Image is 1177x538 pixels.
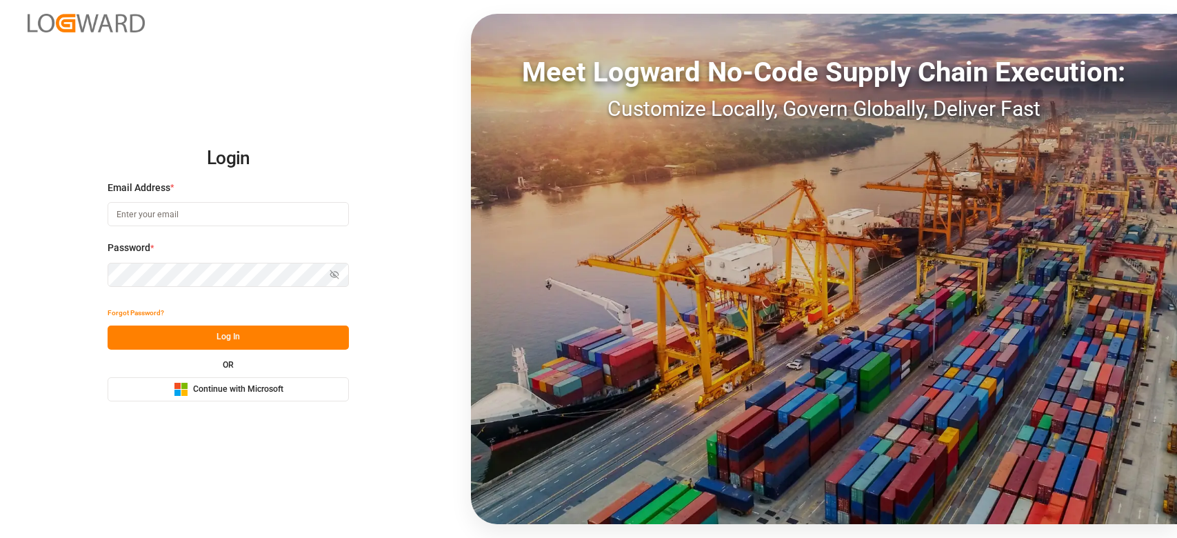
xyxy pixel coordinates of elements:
[471,93,1177,124] div: Customize Locally, Govern Globally, Deliver Fast
[193,383,283,396] span: Continue with Microsoft
[108,137,349,181] h2: Login
[108,301,164,326] button: Forgot Password?
[108,241,150,255] span: Password
[108,202,349,226] input: Enter your email
[28,14,145,32] img: Logward_new_orange.png
[108,377,349,401] button: Continue with Microsoft
[471,52,1177,93] div: Meet Logward No-Code Supply Chain Execution:
[223,361,234,369] small: OR
[108,326,349,350] button: Log In
[108,181,170,195] span: Email Address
